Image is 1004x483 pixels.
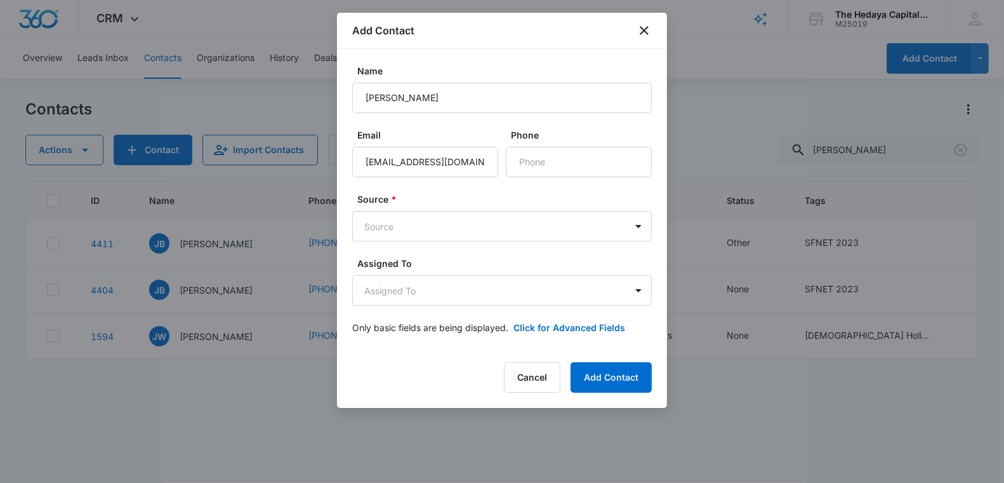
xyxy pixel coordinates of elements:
input: Name [352,83,652,113]
input: Email [352,147,498,177]
button: Click for Advanced Fields [513,321,625,334]
button: Cancel [504,362,560,393]
label: Phone [511,128,657,142]
label: Source [357,193,657,206]
p: Only basic fields are being displayed. [352,321,508,334]
button: Add Contact [571,362,652,393]
label: Email [357,128,503,142]
h1: Add Contact [352,23,414,38]
label: Name [357,64,657,78]
button: close [637,23,652,38]
label: Assigned To [357,257,657,270]
input: Phone [506,147,652,177]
